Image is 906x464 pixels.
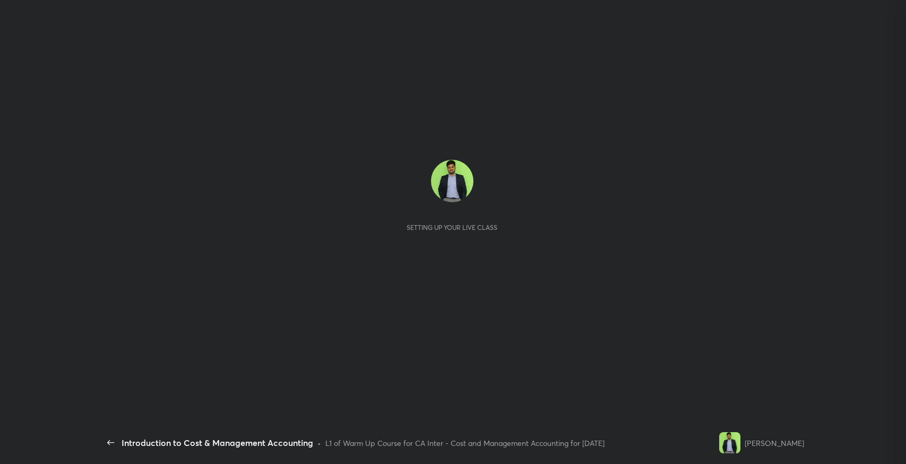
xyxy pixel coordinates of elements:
[407,224,497,231] div: Setting up your live class
[719,432,740,453] img: fcc3dd17a7d24364a6f5f049f7d33ac3.jpg
[122,436,313,449] div: Introduction to Cost & Management Accounting
[317,437,321,449] div: •
[745,437,804,449] div: [PERSON_NAME]
[325,437,605,449] div: L1 of Warm Up Course for CA Inter - Cost and Management Accounting for [DATE]
[431,160,473,202] img: fcc3dd17a7d24364a6f5f049f7d33ac3.jpg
